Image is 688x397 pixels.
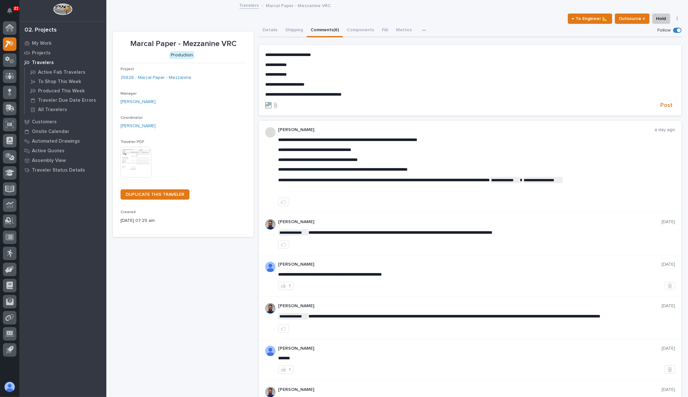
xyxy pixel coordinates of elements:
[665,282,675,290] button: Delete post
[38,98,96,103] p: Traveler Due Date Errors
[38,70,85,75] p: Active Fab Travelers
[662,387,675,392] p: [DATE]
[289,284,291,288] div: 1
[25,105,106,114] a: All Travelers
[278,262,662,267] p: [PERSON_NAME]
[3,380,16,394] button: users-avatar
[32,148,64,154] p: Active Quotes
[307,24,343,37] button: Comments (6)
[278,324,289,333] button: like this post
[32,129,69,135] p: Onsite Calendar
[32,138,80,144] p: Automated Drawings
[121,92,137,96] span: Manager
[38,88,85,94] p: Produced This Week
[24,27,57,34] div: 02. Projects
[265,219,276,230] img: 6hTokn1ETDGPf9BPokIQ
[121,116,143,120] span: Coordinator
[378,24,392,37] button: FAI
[121,210,136,214] span: Created
[25,68,106,77] a: Active Fab Travelers
[19,146,106,156] a: Active Quotes
[121,217,246,224] p: [DATE] 07:29 am
[278,127,654,133] p: [PERSON_NAME]
[19,165,106,175] a: Traveler Status Details
[19,117,106,127] a: Customers
[278,198,289,206] button: like this post
[121,74,191,81] a: 25626 - Marcal Paper - Mezzanine
[568,14,612,24] button: ← To Engineer 📐
[32,119,57,125] p: Customers
[278,282,294,290] button: 1
[572,15,608,23] span: ← To Engineer 📐
[19,58,106,67] a: Travelers
[19,127,106,136] a: Onsite Calendar
[170,51,194,59] div: Production
[278,303,662,309] p: [PERSON_NAME]
[32,167,85,173] p: Traveler Status Details
[121,123,156,129] a: [PERSON_NAME]
[265,346,276,356] img: AOh14GjL2DAcrcZY4n3cZEezSB-C93yGfxH8XahArY0--A=s96-c
[121,140,144,144] span: Traveler PDF
[3,4,16,17] button: Notifications
[38,107,67,113] p: All Travelers
[278,387,662,392] p: [PERSON_NAME]
[32,41,52,46] p: My Work
[25,86,106,95] a: Produced This Week
[278,365,294,374] button: 1
[121,67,134,71] span: Project
[19,156,106,165] a: Assembly View
[53,3,72,15] img: Workspace Logo
[32,158,66,164] p: Assembly View
[392,24,416,37] button: Metrics
[652,14,670,24] button: Hold
[615,14,650,24] button: Outsource ↑
[14,6,18,11] p: 21
[665,365,675,374] button: Delete post
[25,77,106,86] a: To Shop This Week
[654,127,675,133] p: a day ago
[8,8,16,18] div: Notifications21
[38,79,81,85] p: To Shop This Week
[265,303,276,314] img: 6hTokn1ETDGPf9BPokIQ
[662,346,675,351] p: [DATE]
[619,15,645,23] span: Outsource ↑
[281,24,307,37] button: Shipping
[660,102,673,109] span: Post
[278,346,662,351] p: [PERSON_NAME]
[25,96,106,105] a: Traveler Due Date Errors
[19,136,106,146] a: Automated Drawings
[265,262,276,272] img: AOh14GjL2DAcrcZY4n3cZEezSB-C93yGfxH8XahArY0--A=s96-c
[278,240,289,249] button: like this post
[656,15,666,23] span: Hold
[32,60,54,66] p: Travelers
[121,189,189,200] a: DUPLICATE THIS TRAVELER
[121,99,156,105] a: [PERSON_NAME]
[266,2,331,9] p: Marcal Paper - Mezzanine VRC
[239,1,259,9] a: Travelers
[658,102,675,109] button: Post
[126,192,184,197] span: DUPLICATE THIS TRAVELER
[662,303,675,309] p: [DATE]
[657,28,671,33] p: Follow
[343,24,378,37] button: Components
[278,219,662,225] p: [PERSON_NAME]
[32,50,51,56] p: Projects
[121,39,246,49] p: Marcal Paper - Mezzanine VRC
[662,262,675,267] p: [DATE]
[19,38,106,48] a: My Work
[259,24,281,37] button: Details
[289,367,291,372] div: 1
[662,219,675,225] p: [DATE]
[19,48,106,58] a: Projects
